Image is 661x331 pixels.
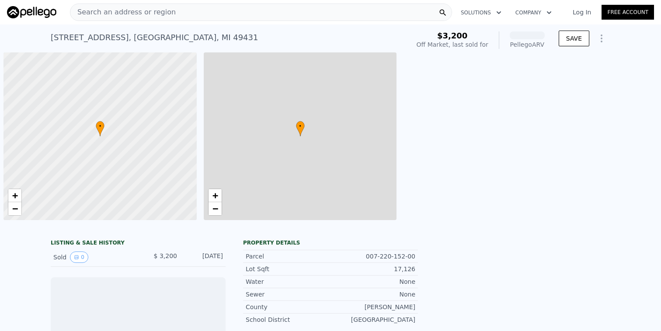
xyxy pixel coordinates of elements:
button: View historical data [70,252,88,263]
div: LISTING & SALE HISTORY [51,239,226,248]
div: Water [246,277,330,286]
span: $3,200 [437,31,467,40]
button: Company [508,5,559,21]
div: 007-220-152-00 [330,252,415,261]
div: Property details [243,239,418,246]
span: + [212,190,218,201]
div: Sold [53,252,131,263]
div: Lot Sqft [246,265,330,273]
div: • [96,121,104,136]
a: Zoom in [209,189,222,202]
div: School District [246,315,330,324]
div: • [296,121,305,136]
div: Parcel [246,252,330,261]
div: None [330,277,415,286]
a: Free Account [602,5,654,20]
div: 17,126 [330,265,415,273]
button: Solutions [454,5,508,21]
span: $ 3,200 [154,252,177,259]
div: Pellego ARV [510,40,545,49]
span: − [212,203,218,214]
div: County [246,303,330,311]
div: [DATE] [184,252,223,263]
div: Sewer [246,290,330,299]
span: • [296,122,305,130]
div: None [330,290,415,299]
span: Search an address or region [70,7,176,17]
div: [GEOGRAPHIC_DATA] [330,315,415,324]
button: SAVE [559,31,589,46]
span: + [12,190,18,201]
img: Pellego [7,6,56,18]
a: Zoom out [209,202,222,215]
button: Show Options [593,30,610,47]
a: Zoom out [8,202,21,215]
a: Zoom in [8,189,21,202]
a: Log In [562,8,602,17]
div: Off Market, last sold for [417,40,488,49]
span: − [12,203,18,214]
div: [STREET_ADDRESS] , [GEOGRAPHIC_DATA] , MI 49431 [51,31,258,44]
span: • [96,122,104,130]
div: [PERSON_NAME] [330,303,415,311]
